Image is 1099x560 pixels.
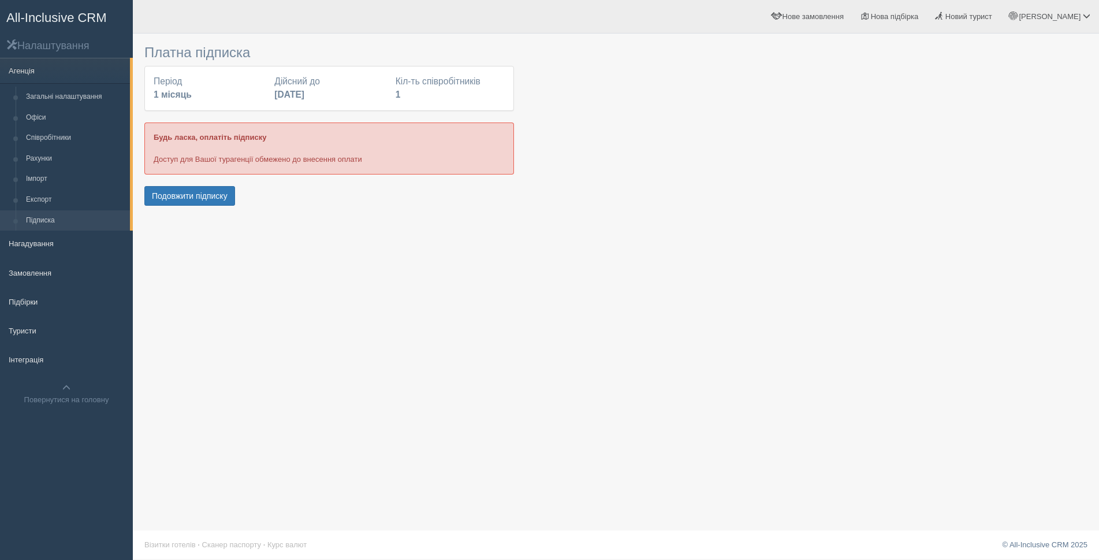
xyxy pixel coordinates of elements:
[21,107,130,128] a: Офіси
[263,540,266,549] span: ·
[871,12,919,21] span: Нова підбірка
[198,540,200,549] span: ·
[21,149,130,169] a: Рахунки
[783,12,844,21] span: Нове замовлення
[21,190,130,210] a: Експорт
[202,540,261,549] a: Сканер паспорту
[269,75,389,102] div: Дійсний до
[144,123,514,174] div: Доступ для Вашої турагенції обмежено до внесення оплати
[267,540,307,549] a: Курс валют
[144,45,514,60] h3: Платна підписка
[21,87,130,107] a: Загальні налаштування
[154,133,266,142] b: Будь ласка, оплатіть підписку
[1019,12,1081,21] span: [PERSON_NAME]
[1,1,132,32] a: All-Inclusive CRM
[154,90,192,99] b: 1 місяць
[148,75,269,102] div: Період
[274,90,304,99] b: [DATE]
[1002,540,1087,549] a: © All-Inclusive CRM 2025
[21,128,130,149] a: Співробітники
[6,10,107,25] span: All-Inclusive CRM
[945,12,992,21] span: Новий турист
[390,75,511,102] div: Кіл-ть співробітників
[21,210,130,231] a: Підписка
[144,186,235,206] button: Подовжити підписку
[144,540,196,549] a: Візитки готелів
[21,169,130,190] a: Імпорт
[396,90,401,99] b: 1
